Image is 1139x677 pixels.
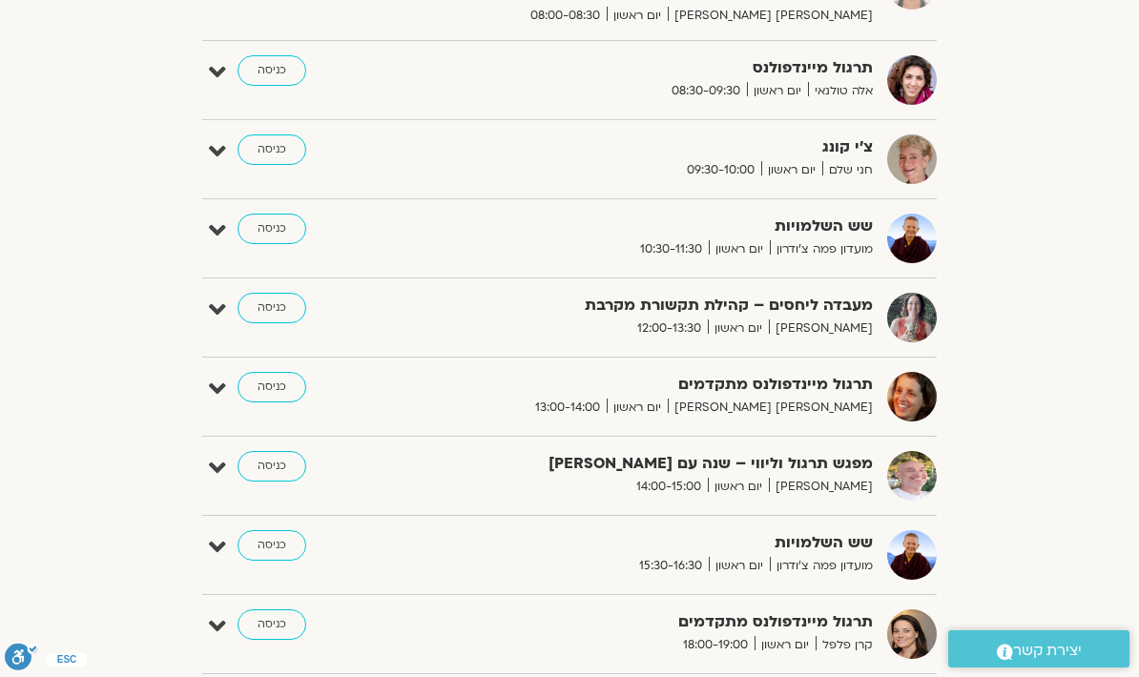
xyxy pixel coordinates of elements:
a: כניסה [238,530,306,561]
span: 15:30-16:30 [632,556,709,576]
a: כניסה [238,134,306,165]
span: יום ראשון [708,477,769,497]
span: [PERSON_NAME] [769,318,873,338]
span: יצירת קשר [1013,638,1082,664]
strong: שש השלמויות [463,530,873,556]
span: יום ראשון [709,239,770,259]
span: אלה טולנאי [808,81,873,101]
span: 08:30-09:30 [665,81,747,101]
span: יום ראשון [755,635,816,655]
span: יום ראשון [607,6,668,26]
a: כניסה [238,293,306,323]
span: 13:00-14:00 [528,398,607,418]
span: 09:30-10:00 [680,160,761,180]
span: יום ראשון [709,556,770,576]
a: כניסה [238,55,306,86]
span: יום ראשון [761,160,822,180]
span: חני שלם [822,160,873,180]
span: קרן פלפל [816,635,873,655]
span: 18:00-19:00 [676,635,755,655]
strong: מפגש תרגול וליווי – שנה עם [PERSON_NAME] [463,451,873,477]
strong: שש השלמויות [463,214,873,239]
span: יום ראשון [708,318,769,338]
a: כניסה [238,372,306,402]
span: מועדון פמה צ'ודרון [770,239,873,259]
a: כניסה [238,214,306,244]
strong: תרגול מיינדפולנס מתקדמים [463,372,873,398]
strong: מעבדה ליחסים – קהילת תקשורת מקרבת [463,293,873,318]
span: 12:00-13:30 [631,318,708,338]
span: יום ראשון [747,81,808,101]
span: [PERSON_NAME] [PERSON_NAME] [668,6,873,26]
span: 10:30-11:30 [633,239,709,259]
strong: תרגול מיינדפולנס מתקדמים [463,609,873,635]
a: יצירת קשר [948,630,1129,667]
a: כניסה [238,451,306,482]
strong: צ'י קונג [463,134,873,160]
span: 14:00-15:00 [630,477,708,497]
span: 08:00-08:30 [524,6,607,26]
span: יום ראשון [607,398,668,418]
strong: תרגול מיינדפולנס [463,55,873,81]
span: מועדון פמה צ'ודרון [770,556,873,576]
a: כניסה [238,609,306,640]
span: [PERSON_NAME] [PERSON_NAME] [668,398,873,418]
span: [PERSON_NAME] [769,477,873,497]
